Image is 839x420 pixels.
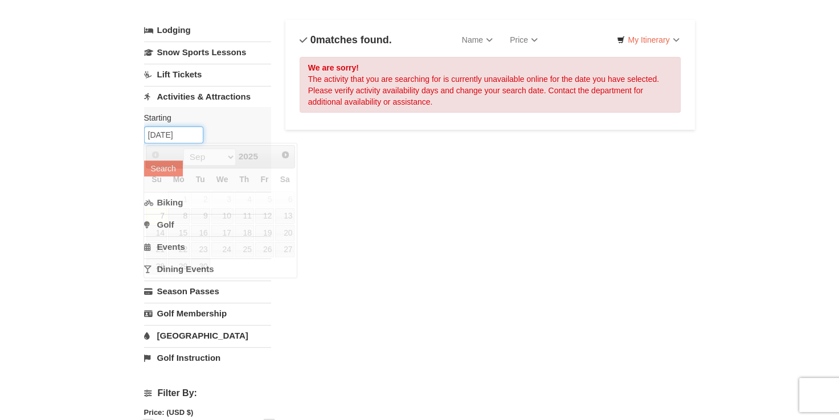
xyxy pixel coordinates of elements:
[146,225,166,241] a: 14
[168,242,190,258] a: 22
[144,347,271,368] a: Golf Instruction
[211,208,234,224] a: 10
[501,28,546,51] a: Price
[239,175,249,184] span: Thursday
[146,242,166,258] a: 21
[168,191,190,207] span: 1
[255,191,275,207] span: 5
[144,408,194,417] strong: Price: (USD $)
[144,86,271,107] a: Activities & Attractions
[235,225,254,241] a: 18
[308,63,359,72] strong: We are sorry!
[168,208,190,224] a: 8
[280,175,290,184] span: Saturday
[255,225,275,241] a: 19
[281,150,290,159] span: Next
[260,175,268,184] span: Friday
[235,242,254,258] a: 25
[144,64,271,85] a: Lift Tickets
[144,325,271,346] a: [GEOGRAPHIC_DATA]
[453,28,501,51] a: Name
[609,31,686,48] a: My Itinerary
[191,208,210,224] a: 9
[211,191,234,207] span: 3
[196,175,205,184] span: Tuesday
[275,242,294,258] a: 27
[278,147,294,163] a: Next
[191,225,210,241] a: 16
[275,225,294,241] a: 20
[275,208,294,224] a: 13
[168,258,190,274] a: 29
[152,175,162,184] span: Sunday
[144,303,271,324] a: Golf Membership
[173,175,185,184] span: Monday
[151,150,160,159] span: Prev
[216,175,228,184] span: Wednesday
[191,242,210,258] a: 23
[144,112,263,123] label: Starting
[239,151,258,161] span: 2025
[146,258,166,274] a: 28
[148,147,163,163] a: Prev
[275,191,294,207] span: 6
[310,34,316,46] span: 0
[235,191,254,207] span: 4
[191,191,210,207] span: 2
[211,242,234,258] a: 24
[144,281,271,302] a: Season Passes
[144,388,271,398] h4: Filter By:
[235,208,254,224] a: 11
[255,208,275,224] a: 12
[300,57,681,113] div: The activity that you are searching for is currently unavailable online for the date you have sel...
[191,258,210,274] a: 30
[144,20,271,40] a: Lodging
[300,34,392,46] h4: matches found.
[144,42,271,63] a: Snow Sports Lessons
[255,242,275,258] a: 26
[211,225,234,241] a: 17
[168,225,190,241] a: 15
[146,208,166,224] a: 7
